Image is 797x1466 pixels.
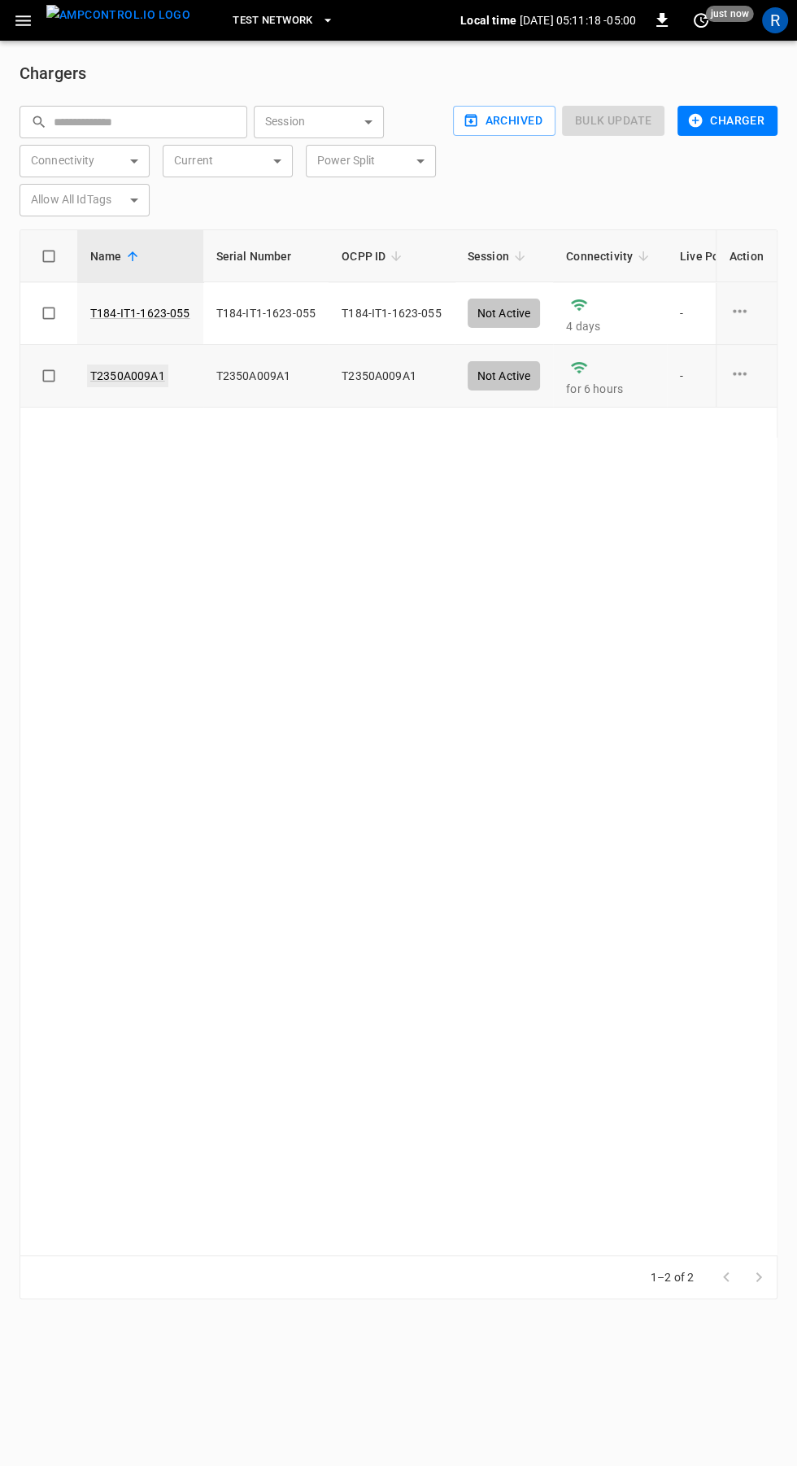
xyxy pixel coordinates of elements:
td: - [667,345,773,408]
a: T184-IT1-1623-055 [90,305,190,321]
h6: Chargers [20,60,777,86]
th: Serial Number [203,230,329,282]
div: Not Active [468,361,541,390]
td: T2350A009A1 [329,345,455,408]
span: OCPP ID [342,247,407,266]
div: Not Active [468,299,541,328]
img: ampcontrol.io logo [46,5,190,25]
td: T2350A009A1 [203,345,329,408]
span: Name [90,247,143,266]
span: Live Power [680,247,760,266]
th: Action [716,230,777,282]
a: T2350A009A1 [87,364,168,387]
div: charge point options [729,301,764,325]
p: 4 days [566,318,654,334]
button: Charger [677,106,777,136]
td: - [667,282,773,345]
div: profile-icon [762,7,788,33]
p: for 6 hours [566,381,654,397]
span: Session [468,247,530,266]
td: T184-IT1-1623-055 [329,282,455,345]
div: charge point options [729,364,764,388]
span: just now [706,6,754,22]
button: set refresh interval [688,7,714,33]
p: 1–2 of 2 [651,1269,694,1285]
button: Archived [453,106,555,136]
span: Test Network [233,11,312,30]
button: Test Network [226,5,340,37]
p: Local time [460,12,516,28]
p: [DATE] 05:11:18 -05:00 [520,12,636,28]
td: T184-IT1-1623-055 [203,282,329,345]
span: Connectivity [566,247,654,266]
